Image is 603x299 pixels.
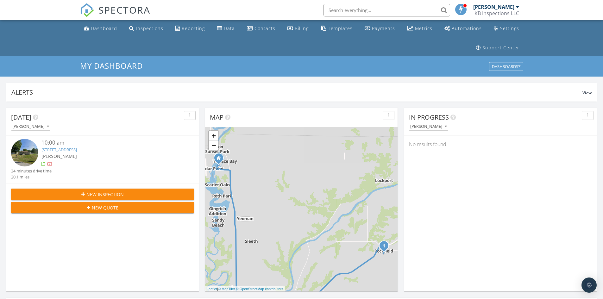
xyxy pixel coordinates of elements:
[452,25,482,31] div: Automations
[582,90,592,96] span: View
[11,189,194,200] button: New Inspection
[81,23,120,34] a: Dashboard
[372,25,395,31] div: Payments
[98,3,150,16] span: SPECTORA
[209,140,218,150] a: Zoom out
[581,277,597,293] div: Open Intercom Messenger
[80,3,94,17] img: The Best Home Inspection Software - Spectora
[473,4,514,10] div: [PERSON_NAME]
[91,25,117,31] div: Dashboard
[489,62,523,71] button: Dashboards
[80,60,143,71] span: My Dashboard
[362,23,398,34] a: Payments
[285,23,311,34] a: Billing
[215,23,237,34] a: Data
[254,25,275,31] div: Contacts
[11,139,194,180] a: 10:00 am [STREET_ADDRESS] [PERSON_NAME] 34 minutes drive time 20.1 miles
[136,25,163,31] div: Inspections
[218,287,235,291] a: © MapTiler
[207,287,217,291] a: Leaflet
[442,23,484,34] a: Automations (Basic)
[404,136,597,153] div: No results found
[244,23,278,34] a: Contacts
[491,23,522,34] a: Settings
[405,23,435,34] a: Metrics
[482,45,519,51] div: Support Center
[474,10,519,16] div: KB Inspections LLC
[328,25,353,31] div: Templates
[219,158,223,162] div: 11235 N Lower Lake Shore Drive, Monticello IN 47960
[182,25,205,31] div: Reporting
[86,191,124,198] span: New Inspection
[295,25,309,31] div: Billing
[127,23,166,34] a: Inspections
[11,139,38,166] img: streetview
[383,244,385,248] i: 1
[410,124,447,129] div: [PERSON_NAME]
[236,287,283,291] a: © OpenStreetMap contributors
[12,124,49,129] div: [PERSON_NAME]
[415,25,432,31] div: Metrics
[11,122,50,131] button: [PERSON_NAME]
[224,25,235,31] div: Data
[11,113,31,121] span: [DATE]
[205,286,285,292] div: |
[318,23,355,34] a: Templates
[210,113,223,121] span: Map
[384,246,388,249] div: 2563 W 635 N, Rockfield, IN 46977
[474,42,522,54] a: Support Center
[41,139,179,147] div: 10:00 am
[92,204,118,211] span: New Quote
[11,88,582,97] div: Alerts
[409,113,449,121] span: In Progress
[409,122,448,131] button: [PERSON_NAME]
[11,168,52,174] div: 34 minutes drive time
[323,4,450,16] input: Search everything...
[209,131,218,140] a: Zoom in
[492,65,520,69] div: Dashboards
[41,153,77,159] span: [PERSON_NAME]
[11,202,194,213] button: New Quote
[173,23,207,34] a: Reporting
[11,174,52,180] div: 20.1 miles
[500,25,519,31] div: Settings
[41,147,77,153] a: [STREET_ADDRESS]
[80,9,150,22] a: SPECTORA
